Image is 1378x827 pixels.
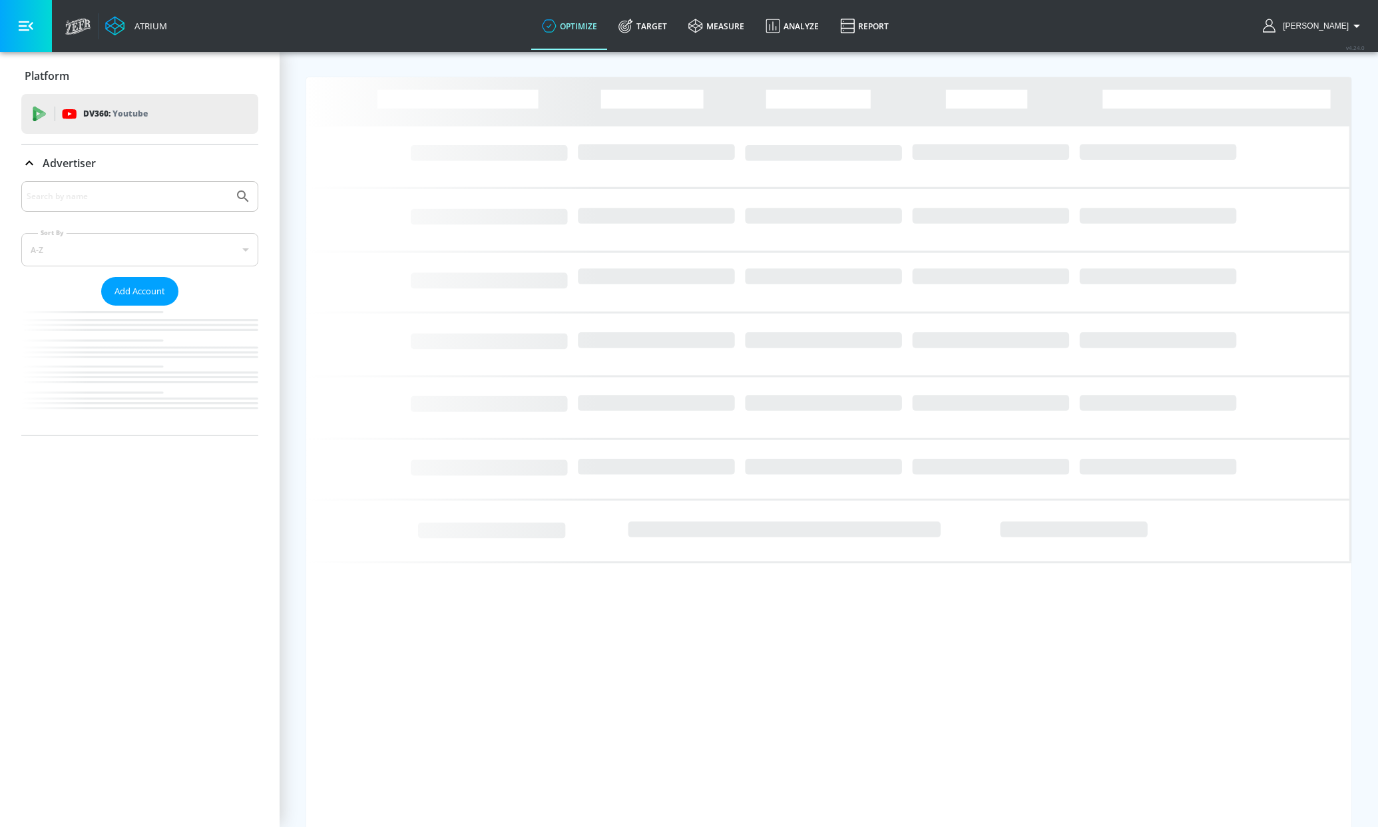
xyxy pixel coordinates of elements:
[21,233,258,266] div: A-Z
[38,228,67,237] label: Sort By
[608,2,678,50] a: Target
[21,181,258,435] div: Advertiser
[101,277,178,306] button: Add Account
[25,69,69,83] p: Platform
[27,188,228,205] input: Search by name
[21,57,258,95] div: Platform
[105,16,167,36] a: Atrium
[115,284,165,299] span: Add Account
[21,306,258,435] nav: list of Advertiser
[83,107,148,121] p: DV360:
[21,94,258,134] div: DV360: Youtube
[531,2,608,50] a: optimize
[1277,21,1349,31] span: login as: shannan.conley@zefr.com
[678,2,755,50] a: measure
[1346,44,1365,51] span: v 4.24.0
[113,107,148,121] p: Youtube
[829,2,899,50] a: Report
[129,20,167,32] div: Atrium
[1263,18,1365,34] button: [PERSON_NAME]
[755,2,829,50] a: Analyze
[43,156,96,170] p: Advertiser
[21,144,258,182] div: Advertiser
